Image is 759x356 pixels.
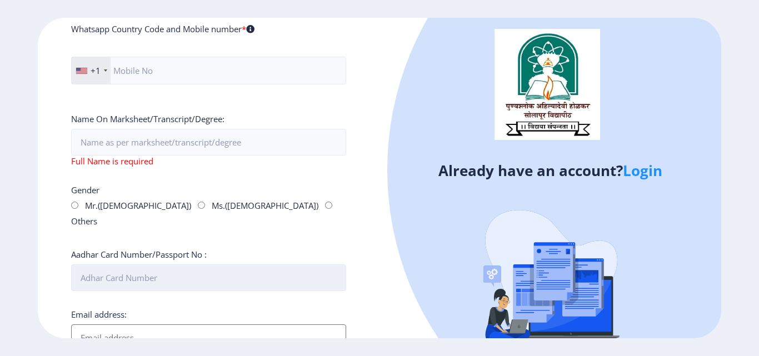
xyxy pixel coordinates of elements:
a: Login [623,161,662,180]
span: Full Name is required [71,156,153,167]
div: United States: +1 [72,57,111,84]
img: logo [495,29,600,140]
h4: Already have an account? [388,162,713,179]
label: Mr.([DEMOGRAPHIC_DATA]) [85,200,191,211]
label: Aadhar Card Number/Passport No : [71,249,207,260]
input: Email address [71,324,346,351]
input: Adhar Card Number [71,264,346,291]
div: +1 [91,65,101,76]
label: Others [71,215,97,227]
label: Whatsapp Country Code and Mobile number [71,23,254,34]
input: Mobile No [71,57,346,84]
label: Ms.([DEMOGRAPHIC_DATA]) [212,200,318,211]
label: Name On Marksheet/Transcript/Degree: [71,113,224,124]
input: Name as per marksheet/transcript/degree [71,129,346,156]
label: Gender [71,184,99,195]
label: Email address: [71,309,127,320]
